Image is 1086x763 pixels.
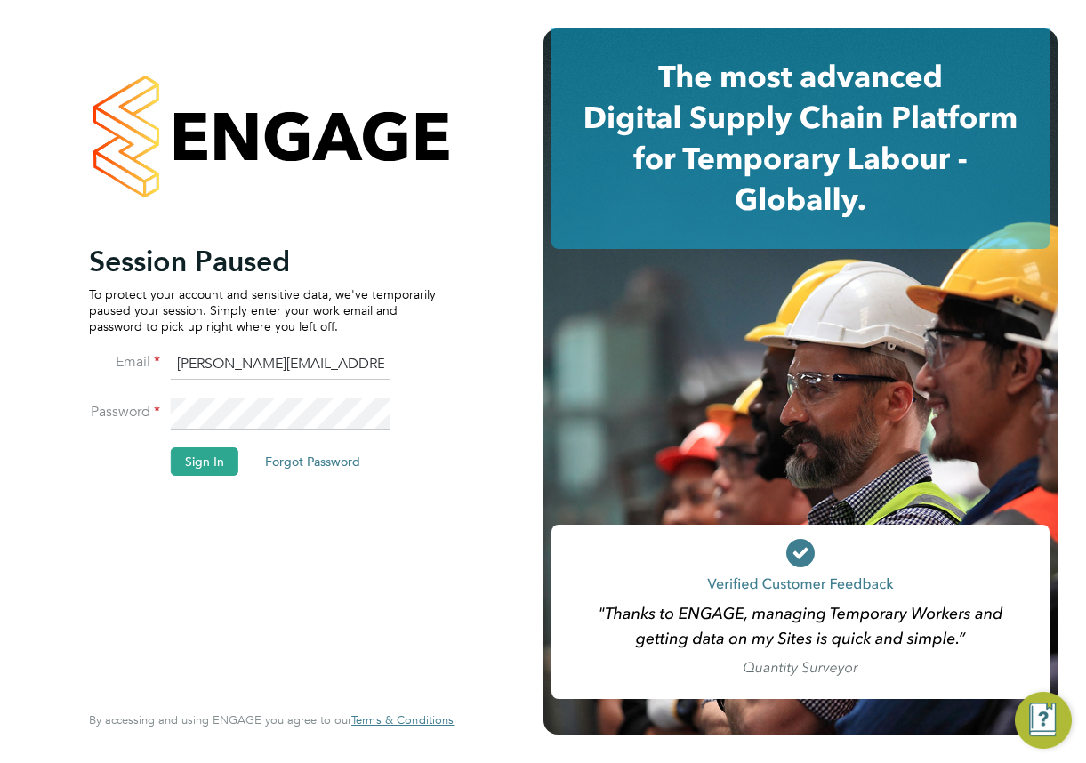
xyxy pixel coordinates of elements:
input: Enter your work email... [171,349,390,381]
h2: Session Paused [89,244,436,279]
label: Email [89,353,160,372]
button: Engage Resource Center [1015,692,1072,749]
span: Terms & Conditions [351,712,454,727]
button: Sign In [171,447,238,476]
button: Forgot Password [251,447,374,476]
label: Password [89,403,160,422]
p: To protect your account and sensitive data, we've temporarily paused your session. Simply enter y... [89,286,436,335]
span: By accessing and using ENGAGE you agree to our [89,712,454,727]
a: Terms & Conditions [351,713,454,727]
